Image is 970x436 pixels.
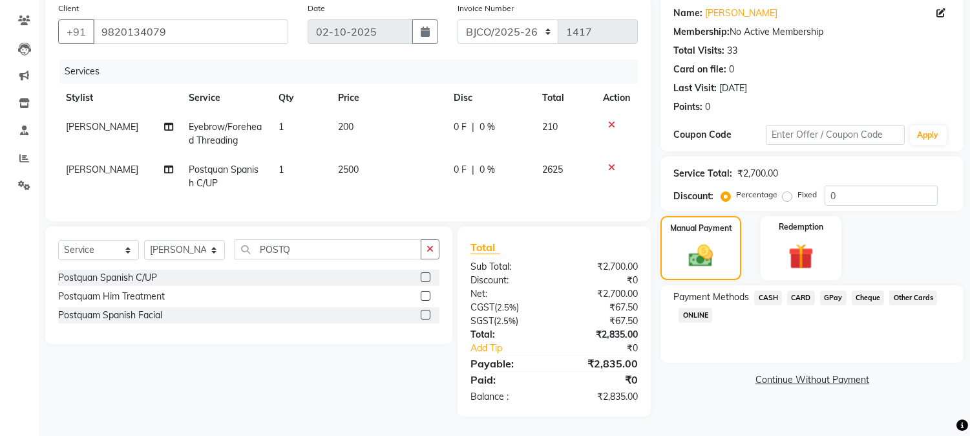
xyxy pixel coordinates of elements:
span: CASH [754,290,782,305]
div: Discount: [461,274,554,287]
label: Date [308,3,325,14]
span: Postquan Spanish C/UP [189,164,259,189]
span: 2625 [543,164,564,175]
span: 0 F [454,120,467,134]
th: Service [182,83,271,113]
div: [DATE] [719,82,747,95]
div: Coupon Code [673,128,766,142]
div: Services [59,60,648,83]
div: ₹0 [554,372,648,387]
span: Eyebrow/Forehead Threading [189,121,262,146]
div: Points: [673,100,702,114]
a: [PERSON_NAME] [705,6,777,20]
div: ₹2,835.00 [554,390,648,404]
span: 2500 [338,164,359,175]
div: ₹2,700.00 [554,260,648,274]
div: ₹2,835.00 [554,356,648,371]
div: Postquam Spanish Facial [58,309,162,322]
div: ₹0 [554,274,648,287]
div: ₹2,700.00 [554,287,648,301]
div: Sub Total: [461,260,554,274]
span: | [472,163,474,177]
span: CARD [787,290,815,305]
span: 2.5% [496,316,516,326]
span: GPay [820,290,847,305]
span: CGST [470,301,494,313]
span: SGST [470,315,494,327]
th: Disc [446,83,534,113]
input: Search by Name/Mobile/Email/Code [93,19,288,44]
span: Payment Methods [673,290,749,304]
div: Total: [461,328,554,342]
button: Apply [910,125,947,145]
img: _cash.svg [681,242,720,270]
label: Redemption [779,221,823,233]
div: Membership: [673,25,730,39]
span: [PERSON_NAME] [66,164,138,175]
label: Invoice Number [458,3,514,14]
span: Other Cards [889,290,937,305]
div: Discount: [673,190,713,203]
span: 0 % [480,163,495,177]
div: Card on file: [673,63,726,76]
span: 210 [543,121,558,133]
span: 2.5% [497,302,516,312]
span: Total [470,241,500,254]
div: ₹2,700.00 [737,167,778,180]
div: ₹0 [570,342,648,355]
span: 0 % [480,120,495,134]
a: Continue Without Payment [663,373,961,387]
span: 1 [279,164,284,175]
a: Add Tip [461,342,570,355]
div: 0 [705,100,710,114]
input: Search or Scan [235,239,421,259]
div: Last Visit: [673,82,717,95]
label: Client [58,3,79,14]
img: _gift.svg [781,241,821,272]
th: Price [330,83,446,113]
div: Balance : [461,390,554,404]
div: 0 [729,63,734,76]
div: Name: [673,6,702,20]
th: Qty [271,83,330,113]
span: 0 F [454,163,467,177]
div: ₹67.50 [554,314,648,328]
label: Percentage [736,189,777,201]
span: [PERSON_NAME] [66,121,138,133]
span: 200 [338,121,353,133]
button: +91 [58,19,94,44]
div: No Active Membership [673,25,951,39]
div: ( ) [461,301,554,314]
div: Total Visits: [673,44,724,58]
div: Payable: [461,356,554,371]
span: ONLINE [679,308,712,323]
th: Stylist [58,83,182,113]
div: ₹67.50 [554,301,648,314]
div: Postquam Him Treatment [58,290,165,303]
div: Postquan Spanish C/UP [58,271,157,285]
span: Cheque [852,290,885,305]
div: Service Total: [673,167,732,180]
input: Enter Offer / Coupon Code [766,125,904,145]
span: 1 [279,121,284,133]
div: 33 [727,44,737,58]
th: Total [535,83,596,113]
th: Action [595,83,638,113]
div: ( ) [461,314,554,328]
div: Paid: [461,372,554,387]
div: Net: [461,287,554,301]
label: Fixed [797,189,817,201]
div: ₹2,835.00 [554,328,648,342]
span: | [472,120,474,134]
label: Manual Payment [670,223,732,234]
